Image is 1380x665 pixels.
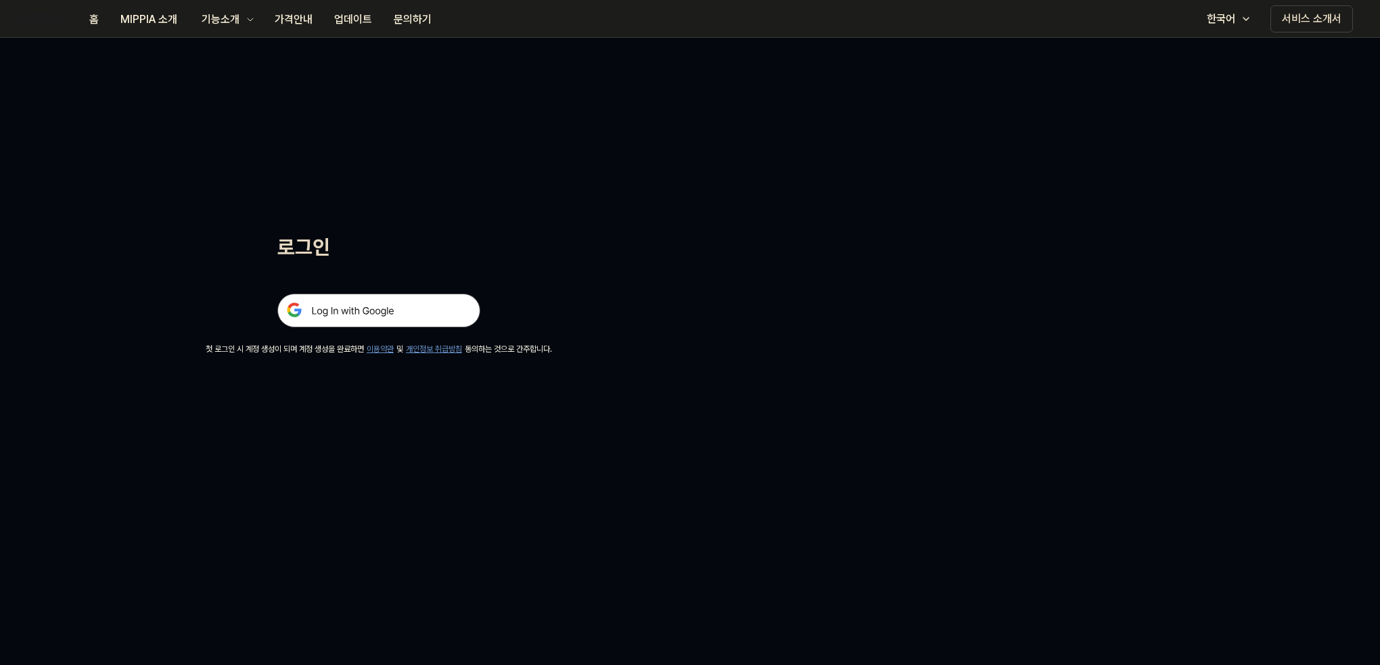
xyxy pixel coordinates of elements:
[323,6,383,33] button: 업데이트
[323,1,383,38] a: 업데이트
[110,6,188,33] button: MIPPIA 소개
[78,6,110,33] button: 홈
[406,344,462,354] a: 개인정보 취급방침
[188,6,264,33] button: 기능소개
[277,233,480,261] h1: 로그인
[367,344,394,354] a: 이용약관
[1204,11,1238,27] div: 한국어
[383,6,442,33] button: 문의하기
[1270,5,1353,32] button: 서비스 소개서
[264,6,323,33] button: 가격안내
[206,344,552,355] div: 첫 로그인 시 계정 생성이 되며 계정 생성을 완료하면 및 동의하는 것으로 간주합니다.
[277,294,480,327] img: 구글 로그인 버튼
[199,12,242,28] div: 기능소개
[16,14,65,24] img: logo
[1193,5,1260,32] button: 한국어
